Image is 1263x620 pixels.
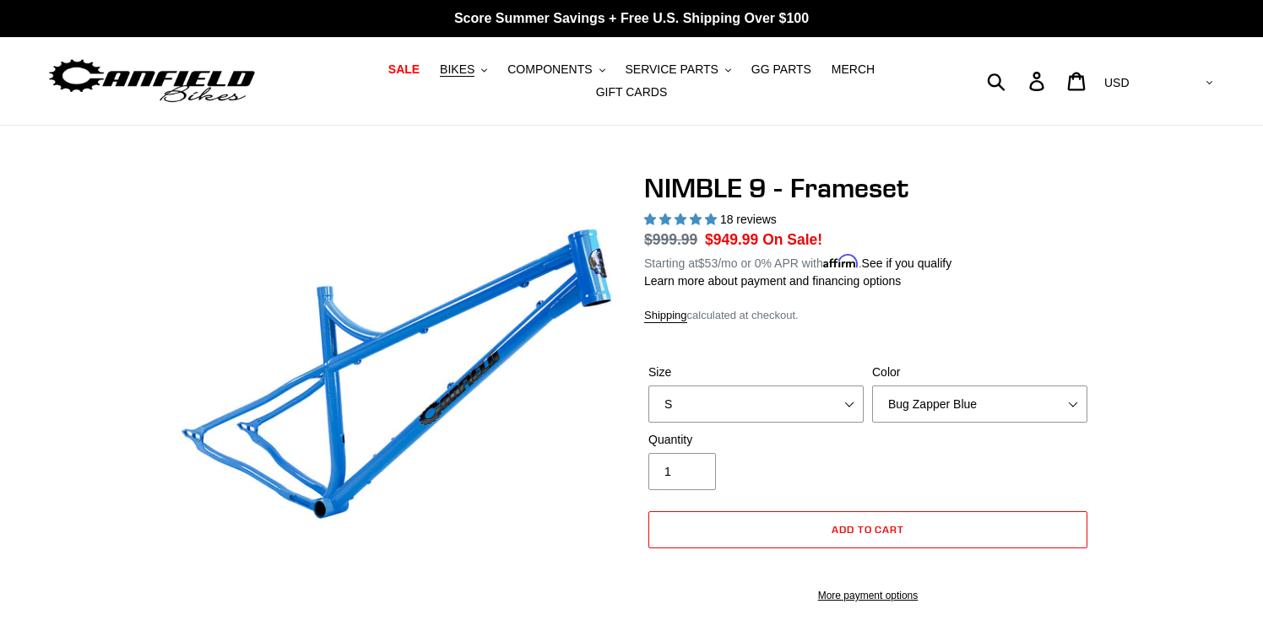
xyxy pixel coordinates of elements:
button: COMPONENTS [499,58,613,81]
label: Size [648,364,864,381]
a: Shipping [644,309,687,323]
span: $949.99 [705,231,758,248]
span: $53 [698,256,718,270]
s: $999.99 [644,231,697,248]
span: SERVICE PARTS [625,62,718,77]
span: MERCH [832,62,875,77]
button: SERVICE PARTS [616,58,739,81]
img: Canfield Bikes [46,55,257,108]
p: Starting at /mo or 0% APR with . [644,251,951,272]
span: BIKES [440,62,474,77]
h1: NIMBLE 9 - Frameset [644,172,1092,204]
button: Add to cart [648,511,1087,548]
a: MERCH [823,58,883,81]
label: Quantity [648,431,864,449]
label: Color [872,364,1087,381]
span: On Sale! [762,229,822,251]
button: BIKES [431,58,496,81]
a: GIFT CARDS [588,81,676,104]
a: SALE [380,58,428,81]
span: Affirm [823,254,859,268]
span: 4.89 stars [644,213,720,226]
span: Add to cart [832,523,905,536]
a: Learn more about payment and financing options [644,274,901,288]
span: SALE [388,62,420,77]
span: GG PARTS [751,62,811,77]
div: calculated at checkout. [644,307,1092,324]
span: GIFT CARDS [596,85,668,100]
input: Search [996,62,1039,100]
a: GG PARTS [743,58,820,81]
a: See if you qualify - Learn more about Affirm Financing (opens in modal) [862,256,952,270]
span: COMPONENTS [507,62,592,77]
a: More payment options [648,588,1087,603]
span: 18 reviews [720,213,777,226]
